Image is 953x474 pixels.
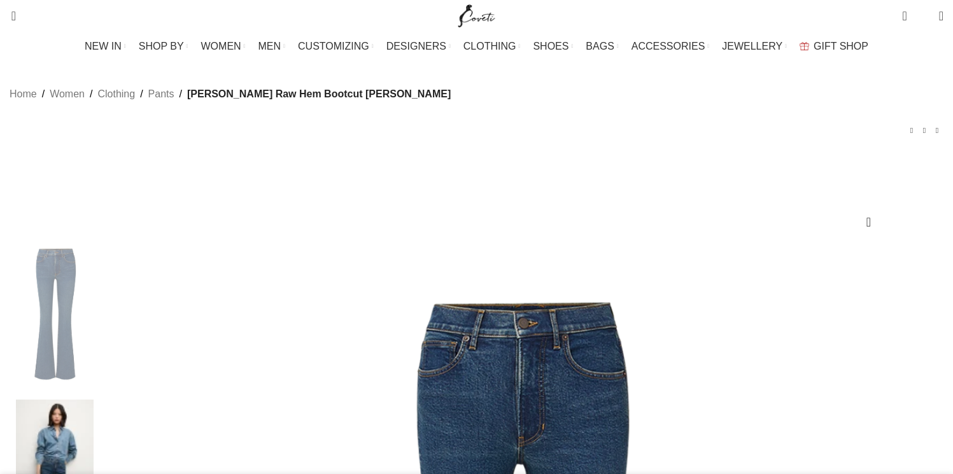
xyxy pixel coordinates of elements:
div: Main navigation [3,34,950,59]
a: Previous product [905,124,918,137]
a: JEWELLERY [722,34,787,59]
img: GiftBag [800,42,809,50]
span: JEWELLERY [722,40,782,52]
a: ACCESSORIES [632,34,710,59]
a: Clothing [97,86,135,102]
span: ACCESSORIES [632,40,705,52]
a: NEW IN [85,34,126,59]
a: Women [50,86,85,102]
a: 0 [896,3,913,29]
a: Pants [148,86,174,102]
span: MEN [258,40,281,52]
div: My Wishlist [917,3,929,29]
a: MEN [258,34,285,59]
a: CLOTHING [463,34,521,59]
a: SHOES [533,34,573,59]
span: BAGS [586,40,614,52]
a: GIFT SHOP [800,34,868,59]
a: WOMEN [201,34,246,59]
span: CLOTHING [463,40,516,52]
span: [PERSON_NAME] Raw Hem Bootcut [PERSON_NAME] [187,86,451,102]
a: Site logo [455,10,498,20]
a: DESIGNERS [386,34,451,59]
a: SHOP BY [139,34,188,59]
a: BAGS [586,34,618,59]
nav: Breadcrumb [10,86,451,102]
a: Search [3,3,16,29]
span: WOMEN [201,40,241,52]
span: GIFT SHOP [814,40,868,52]
span: CUSTOMIZING [298,40,369,52]
span: 0 [903,6,913,16]
a: CUSTOMIZING [298,34,374,59]
span: NEW IN [85,40,122,52]
span: SHOP BY [139,40,184,52]
span: 0 [919,13,929,22]
span: SHOES [533,40,568,52]
img: Veronica Beard Pants [16,236,94,393]
span: DESIGNERS [386,40,446,52]
a: Next product [931,124,943,137]
a: Home [10,86,37,102]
